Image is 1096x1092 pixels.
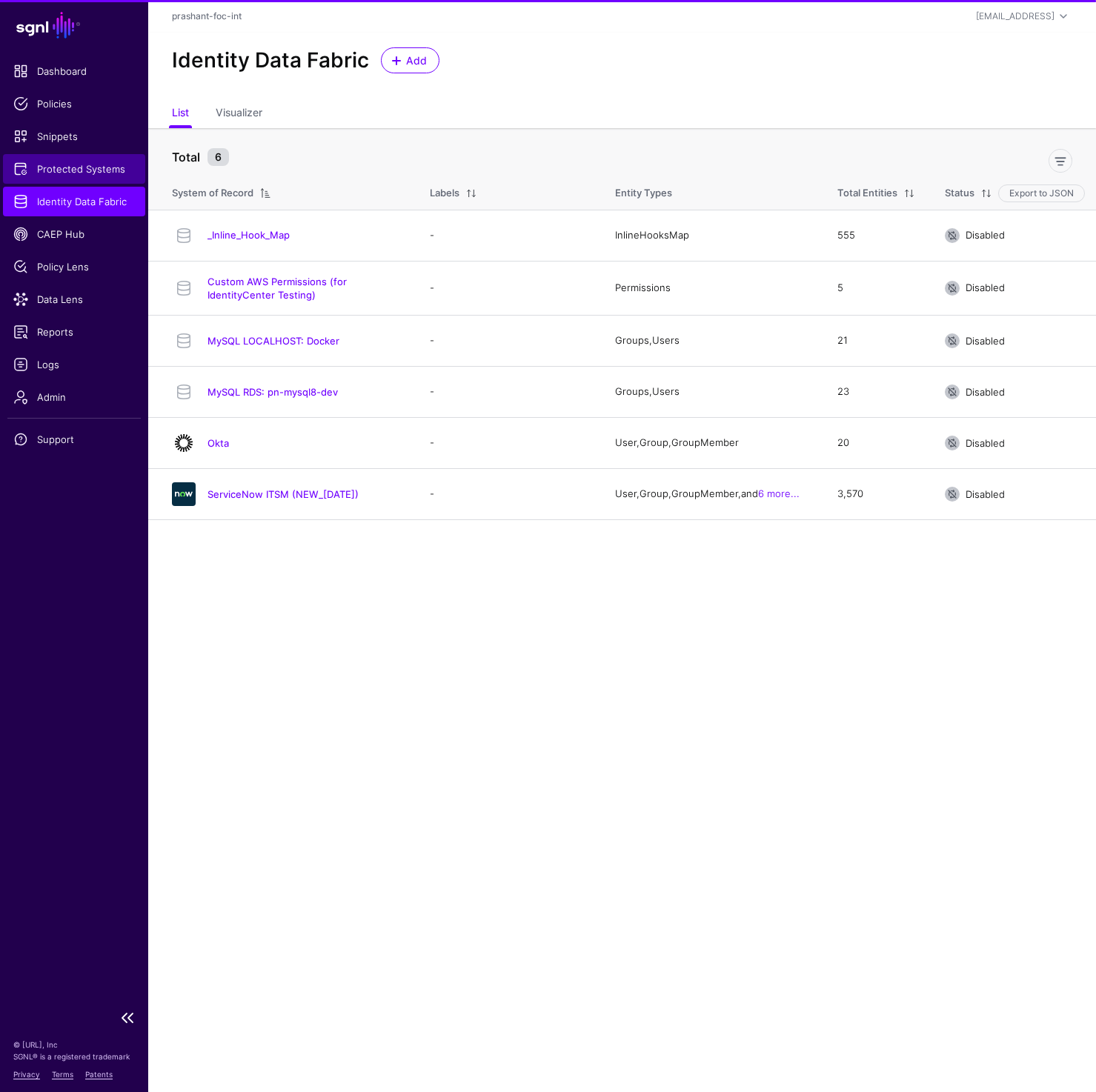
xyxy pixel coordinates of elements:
[966,385,1005,397] span: Disabled
[172,100,189,128] a: List
[3,317,145,347] a: Reports
[85,1070,113,1079] a: Patents
[13,162,135,176] span: Protected Systems
[945,186,974,201] div: Status
[9,9,139,41] a: SGNL
[207,437,229,449] a: Okta
[207,488,359,500] a: ServiceNow ITSM (NEW_[DATE])
[13,1070,40,1079] a: Privacy
[405,53,429,68] span: Add
[3,187,145,216] a: Identity Data Fabric
[966,282,1005,293] span: Disabled
[172,48,369,73] h2: Identity Data Fabric
[207,276,347,301] a: Custom AWS Permissions (for IdentityCenter Testing)
[172,186,253,201] div: System of Record
[3,121,145,151] a: Snippets
[430,186,459,201] div: Labels
[13,432,135,447] span: Support
[207,229,290,241] a: _Inline_Hook_Map
[837,186,897,201] div: Total Entities
[13,259,135,274] span: Policy Lens
[823,366,930,417] td: 23
[13,390,135,404] span: Admin
[600,417,823,468] td: User, Group, GroupMember
[13,194,135,209] span: Identity Data Fabric
[172,482,196,506] img: svg+xml;base64,PHN2ZyB3aWR0aD0iNjQiIGhlaWdodD0iNjQiIHZpZXdCb3g9IjAgMCA2NCA2NCIgZmlsbD0ibm9uZSIgeG...
[3,382,145,412] a: Admin
[172,431,196,455] img: svg+xml;base64,PHN2ZyB3aWR0aD0iNjQiIGhlaWdodD0iNjQiIHZpZXdCb3g9IjAgMCA2NCA2NCIgZmlsbD0ibm9uZSIgeG...
[976,10,1055,23] div: [EMAIL_ADDRESS]
[966,487,1005,499] span: Disabled
[381,47,439,73] a: Add
[13,227,135,242] span: CAEP Hub
[415,261,600,315] td: -
[823,417,930,468] td: 20
[600,210,823,261] td: InlineHooksMap
[3,154,145,184] a: Protected Systems
[998,184,1085,202] button: Export to JSON
[3,56,145,86] a: Dashboard
[13,324,135,339] span: Reports
[3,219,145,249] a: CAEP Hub
[823,315,930,366] td: 21
[966,229,1005,241] span: Disabled
[600,261,823,315] td: Permissions
[415,417,600,468] td: -
[600,468,823,519] td: User, Group, GroupMember, and
[615,187,672,199] span: Entity Types
[3,284,145,314] a: Data Lens
[823,468,930,519] td: 3,570
[415,468,600,519] td: -
[13,1051,135,1062] p: SGNL® is a registered trademark
[216,100,262,128] a: Visualizer
[13,1039,135,1051] p: © [URL], Inc
[823,261,930,315] td: 5
[966,436,1005,448] span: Disabled
[207,386,338,398] a: MySQL RDS: pn-mysql8-dev
[13,129,135,144] span: Snippets
[823,210,930,261] td: 555
[966,334,1005,346] span: Disabled
[415,210,600,261] td: -
[415,315,600,366] td: -
[758,487,800,499] a: 6 more...
[172,10,242,21] a: prashant-foc-int
[600,315,823,366] td: Groups, Users
[13,292,135,307] span: Data Lens
[415,366,600,417] td: -
[207,148,229,166] small: 6
[13,357,135,372] span: Logs
[3,89,145,119] a: Policies
[600,366,823,417] td: Groups, Users
[207,335,339,347] a: MySQL LOCALHOST: Docker
[52,1070,73,1079] a: Terms
[13,64,135,79] span: Dashboard
[172,150,200,164] strong: Total
[3,350,145,379] a: Logs
[13,96,135,111] span: Policies
[3,252,145,282] a: Policy Lens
